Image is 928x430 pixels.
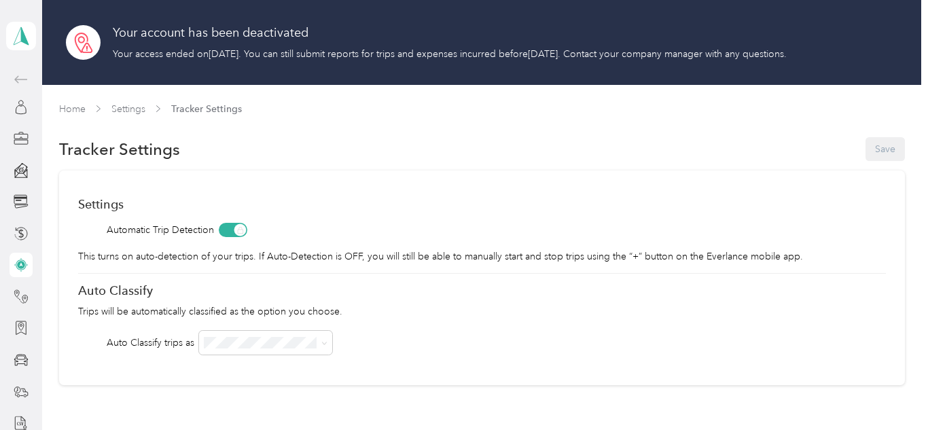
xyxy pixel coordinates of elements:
[78,283,886,298] div: Auto Classify
[111,103,145,115] a: Settings
[113,47,787,61] p: Your access ended on [DATE] . You can still submit reports for trips and expenses incurred before...
[107,223,214,237] span: Automatic Trip Detection
[59,142,180,156] h1: Tracker Settings
[78,197,886,211] div: Settings
[59,103,86,115] a: Home
[107,336,194,350] div: Auto Classify trips as
[78,304,886,319] p: Trips will be automatically classified as the option you choose.
[852,354,928,430] iframe: Everlance-gr Chat Button Frame
[113,24,787,42] h2: Your account has been deactivated
[171,102,242,116] span: Tracker Settings
[78,249,886,264] p: This turns on auto-detection of your trips. If Auto-Detection is OFF, you will still be able to m...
